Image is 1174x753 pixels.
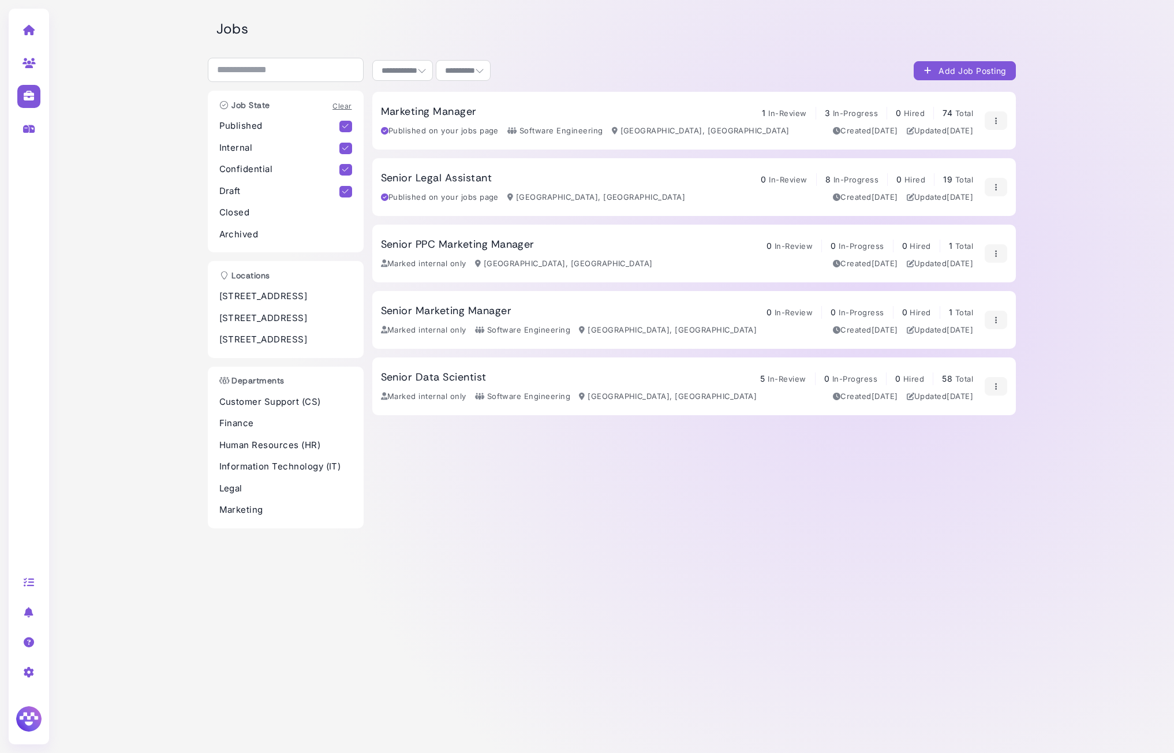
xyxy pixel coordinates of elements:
[775,241,813,251] span: In-Review
[831,307,836,317] span: 0
[381,106,477,118] h3: Marketing Manager
[943,108,952,118] span: 74
[872,325,898,334] time: Jan 10, 2025
[381,238,534,251] h3: Senior PPC Marketing Manager
[907,325,974,336] div: Updated
[768,109,806,118] span: In-Review
[947,259,973,268] time: May 08, 2025
[825,174,831,184] span: 8
[475,258,653,270] div: [GEOGRAPHIC_DATA], [GEOGRAPHIC_DATA]
[839,241,884,251] span: In-Progress
[579,391,757,402] div: [GEOGRAPHIC_DATA], [GEOGRAPHIC_DATA]
[942,374,952,383] span: 58
[381,172,492,185] h3: Senior Legal Assistant
[833,258,898,270] div: Created
[475,391,571,402] div: Software Engineering
[767,241,772,251] span: 0
[896,174,902,184] span: 0
[949,307,952,317] span: 1
[902,241,907,251] span: 0
[767,307,772,317] span: 0
[833,175,878,184] span: In-Progress
[947,126,973,135] time: Jul 24, 2025
[219,439,352,452] p: Human Resources (HR)
[833,391,898,402] div: Created
[904,175,925,184] span: Hired
[955,308,973,317] span: Total
[219,312,352,325] p: [STREET_ADDRESS]
[216,21,1016,38] h2: Jobs
[955,374,973,383] span: Total
[949,241,952,251] span: 1
[872,392,898,401] time: Jan 09, 2025
[219,120,340,133] p: Published
[219,185,340,198] p: Draft
[219,163,340,176] p: Confidential
[907,192,974,203] div: Updated
[579,325,757,336] div: [GEOGRAPHIC_DATA], [GEOGRAPHIC_DATA]
[219,504,352,517] p: Marketing
[947,192,973,202] time: Jul 24, 2025
[955,175,973,184] span: Total
[833,325,898,336] div: Created
[955,109,973,118] span: Total
[833,192,898,203] div: Created
[832,374,877,383] span: In-Progress
[219,228,352,241] p: Archived
[872,126,898,135] time: Dec 29, 2024
[219,141,340,155] p: Internal
[947,325,973,334] time: Apr 28, 2025
[381,325,466,336] div: Marked internal only
[902,307,907,317] span: 0
[214,100,276,110] h3: Job State
[907,391,974,402] div: Updated
[872,259,898,268] time: Dec 11, 2024
[955,241,973,251] span: Total
[769,175,807,184] span: In-Review
[761,174,766,184] span: 0
[214,271,276,281] h3: Locations
[895,374,900,383] span: 0
[14,704,43,733] img: Megan
[219,417,352,430] p: Finance
[760,374,765,383] span: 5
[903,374,924,383] span: Hired
[872,192,898,202] time: Feb 26, 2025
[219,482,352,495] p: Legal
[923,65,1007,77] div: Add Job Posting
[833,125,898,137] div: Created
[219,290,352,303] p: [STREET_ADDRESS]
[896,108,901,118] span: 0
[762,108,765,118] span: 1
[947,392,973,401] time: Apr 25, 2025
[507,125,603,137] div: Software Engineering
[831,241,836,251] span: 0
[381,258,466,270] div: Marked internal only
[910,241,930,251] span: Hired
[381,371,487,384] h3: Senior Data Scientist
[910,308,930,317] span: Hired
[219,333,352,346] p: [STREET_ADDRESS]
[775,308,813,317] span: In-Review
[825,108,830,118] span: 3
[824,374,829,383] span: 0
[332,102,352,110] a: Clear
[833,109,878,118] span: In-Progress
[381,192,499,203] div: Published on your jobs page
[914,61,1016,80] button: Add Job Posting
[612,125,790,137] div: [GEOGRAPHIC_DATA], [GEOGRAPHIC_DATA]
[943,174,952,184] span: 19
[475,325,571,336] div: Software Engineering
[907,125,974,137] div: Updated
[907,258,974,270] div: Updated
[507,192,685,203] div: [GEOGRAPHIC_DATA], [GEOGRAPHIC_DATA]
[381,391,466,402] div: Marked internal only
[219,206,352,219] p: Closed
[219,460,352,474] p: Information Technology (IT)
[904,109,925,118] span: Hired
[381,305,512,318] h3: Senior Marketing Manager
[839,308,884,317] span: In-Progress
[219,396,352,409] p: Customer Support (CS)
[768,374,806,383] span: In-Review
[214,376,290,386] h3: Departments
